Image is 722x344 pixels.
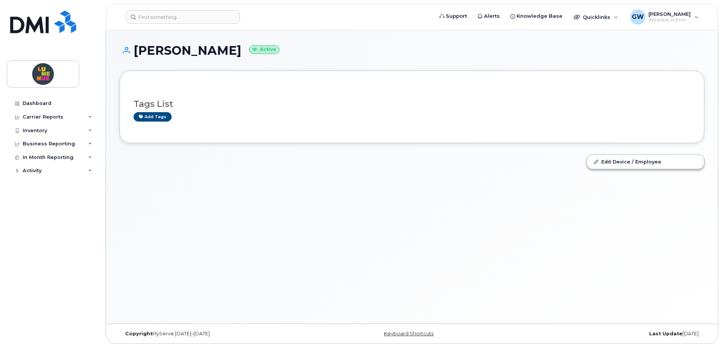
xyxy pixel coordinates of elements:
small: Active [249,45,280,54]
h1: [PERSON_NAME] [120,44,704,57]
div: [DATE] [509,331,704,337]
a: Edit Device / Employee [587,155,704,168]
h3: Tags List [134,99,690,109]
a: Keyboard Shortcuts [384,331,433,336]
strong: Copyright [125,331,152,336]
div: MyServe [DATE]–[DATE] [120,331,315,337]
a: Add tags [134,112,172,122]
strong: Last Update [649,331,682,336]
